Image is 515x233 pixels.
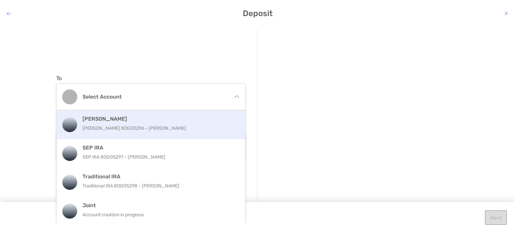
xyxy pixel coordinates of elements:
p: [PERSON_NAME] 8OG05296 - [PERSON_NAME] [82,124,234,132]
p: Account creation in progress [82,211,234,219]
h4: Select account [82,94,227,100]
img: SEP IRA [62,146,77,161]
h4: Joint [82,202,234,209]
img: Roth IRA [62,117,77,132]
p: SEP IRA 8OG05297 - [PERSON_NAME] [82,153,234,161]
h4: Traditional IRA [82,173,234,180]
img: Traditional IRA [62,175,77,190]
h4: [PERSON_NAME] [82,116,234,122]
h4: SEP IRA [82,144,234,151]
p: Traditional IRA 8OG05298 - [PERSON_NAME] [82,182,234,190]
img: Joint [62,204,77,219]
label: To [56,75,62,81]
